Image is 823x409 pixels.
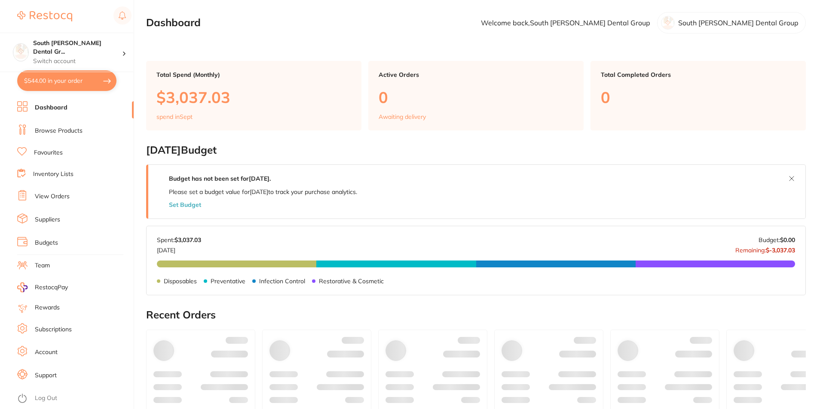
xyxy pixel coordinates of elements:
a: Support [35,371,57,380]
p: Budget: [759,236,795,243]
a: Active Orders0Awaiting delivery [368,61,584,130]
a: Subscriptions [35,325,72,334]
p: spend in Sept [156,113,193,120]
a: View Orders [35,192,70,201]
a: Dashboard [35,103,67,112]
button: Set Budget [169,201,201,208]
p: Active Orders [379,71,573,78]
strong: Budget has not been set for [DATE] . [169,175,271,182]
strong: $0.00 [780,236,795,244]
img: Restocq Logo [17,11,72,21]
a: Budgets [35,239,58,247]
a: Browse Products [35,127,83,135]
strong: $-3,037.03 [766,246,795,254]
a: RestocqPay [17,282,68,292]
a: Team [35,261,50,270]
p: $3,037.03 [156,88,351,106]
a: Suppliers [35,215,60,224]
a: Total Completed Orders0 [590,61,806,130]
p: Disposables [164,278,197,285]
button: $544.00 in your order [17,70,116,91]
p: Spent: [157,236,201,243]
a: Account [35,348,58,357]
span: RestocqPay [35,283,68,292]
img: South Burnett Dental Group [13,44,28,59]
img: RestocqPay [17,282,28,292]
p: Total Completed Orders [601,71,795,78]
p: Total Spend (Monthly) [156,71,351,78]
a: Inventory Lists [33,170,73,179]
h2: Recent Orders [146,309,806,321]
a: Log Out [35,394,57,403]
p: Restorative & Cosmetic [319,278,384,285]
h2: [DATE] Budget [146,144,806,156]
p: Infection Control [259,278,305,285]
strong: $3,037.03 [174,236,201,244]
p: Switch account [33,57,122,66]
p: Preventative [211,278,245,285]
a: Favourites [34,148,63,157]
p: Please set a budget value for [DATE] to track your purchase analytics. [169,188,357,195]
h4: South Burnett Dental Group [33,39,122,56]
p: 0 [379,88,573,106]
p: 0 [601,88,795,106]
button: Log Out [17,392,131,406]
a: Total Spend (Monthly)$3,037.03spend inSept [146,61,361,130]
p: Remaining: [735,243,795,254]
a: Restocq Logo [17,6,72,26]
h2: Dashboard [146,17,201,29]
p: Welcome back, South [PERSON_NAME] Dental Group [481,19,650,27]
p: Awaiting delivery [379,113,426,120]
a: Rewards [35,303,60,312]
p: South [PERSON_NAME] Dental Group [678,19,799,27]
p: [DATE] [157,243,201,254]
